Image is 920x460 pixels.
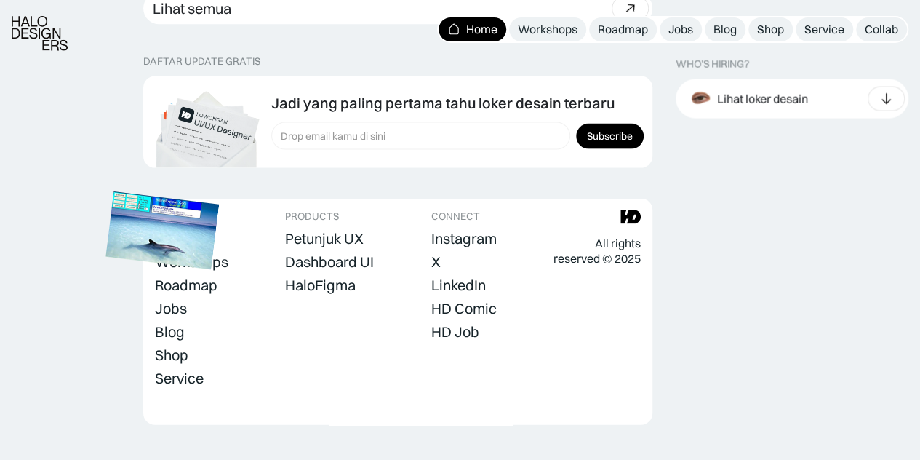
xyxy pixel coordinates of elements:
[155,346,188,364] div: Shop
[431,323,479,341] div: HD Job
[155,370,204,387] div: Service
[518,22,577,37] div: Workshops
[431,252,441,272] a: X
[748,17,793,41] a: Shop
[155,298,187,319] a: Jobs
[285,210,339,223] div: PRODUCTS
[155,277,217,294] div: Roadmap
[553,236,641,266] div: All rights reserved © 2025
[439,17,506,41] a: Home
[757,22,784,37] div: Shop
[271,95,615,112] div: Jadi yang paling pertama tahu loker desain terbaru
[796,17,853,41] a: Service
[431,229,497,249] a: Instagram
[285,275,356,296] a: HaloFigma
[155,345,188,365] a: Shop
[285,253,374,271] div: Dashboard UI
[285,229,364,249] a: Petunjuk UX
[155,323,185,341] div: Blog
[717,91,808,106] div: Lihat loker desain
[431,210,480,223] div: CONNECT
[598,22,648,37] div: Roadmap
[271,122,644,150] form: Form Subscription
[804,22,844,37] div: Service
[713,22,737,37] div: Blog
[509,17,586,41] a: Workshops
[155,300,187,317] div: Jobs
[285,277,356,294] div: HaloFigma
[431,275,486,296] a: LinkedIn
[466,22,497,37] div: Home
[676,58,749,71] div: WHO’S HIRING?
[155,368,204,389] a: Service
[285,252,374,272] a: Dashboard UI
[431,253,441,271] div: X
[589,17,657,41] a: Roadmap
[431,300,497,317] div: HD Comic
[285,230,364,247] div: Petunjuk UX
[431,277,486,294] div: LinkedIn
[431,230,497,247] div: Instagram
[143,55,260,68] div: DAFTAR UPDATE GRATIS
[431,322,479,342] a: HD Job
[271,122,570,150] input: Drop email kamu di sini
[576,124,644,149] input: Subscribe
[155,275,217,296] a: Roadmap
[660,17,702,41] a: Jobs
[856,17,907,41] a: Collab
[865,22,898,37] div: Collab
[668,22,693,37] div: Jobs
[705,17,745,41] a: Blog
[431,298,497,319] a: HD Comic
[155,322,185,342] a: Blog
